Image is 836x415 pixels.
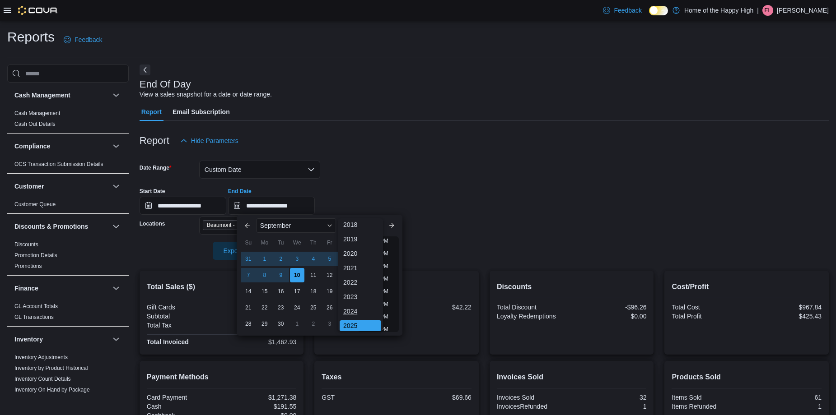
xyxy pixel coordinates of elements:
[290,252,304,266] div: day-3
[398,394,472,401] div: $69.66
[218,242,258,260] span: Export
[14,91,109,100] button: Cash Management
[199,161,320,179] button: Custom Date
[14,201,56,207] a: Customer Queue
[257,268,272,282] div: day-8
[207,221,277,230] span: Beaumont - Montalet - Fire & Flower
[672,394,745,401] div: Items Sold
[306,317,321,331] div: day-2
[14,110,60,116] a: Cash Management
[14,335,109,344] button: Inventory
[340,263,381,273] div: 2021
[147,322,220,329] div: Total Tax
[147,304,220,311] div: Gift Cards
[140,79,191,90] h3: End Of Day
[111,141,121,152] button: Compliance
[140,188,165,195] label: Start Date
[672,281,822,292] h2: Cost/Profit
[274,317,288,331] div: day-30
[748,304,822,311] div: $967.84
[274,235,288,250] div: Tu
[599,1,645,19] a: Feedback
[147,372,297,383] h2: Payment Methods
[777,5,829,16] p: [PERSON_NAME]
[140,135,169,146] h3: Report
[60,31,106,49] a: Feedback
[14,335,43,344] h3: Inventory
[7,301,129,326] div: Finance
[7,159,129,173] div: Compliance
[257,284,272,299] div: day-15
[14,387,90,393] a: Inventory On Hand by Package
[672,372,822,383] h2: Products Sold
[322,252,337,266] div: day-5
[14,284,38,293] h3: Finance
[140,65,150,75] button: Next
[14,161,103,167] a: OCS Transaction Submission Details
[111,181,121,192] button: Customer
[241,317,256,331] div: day-28
[14,354,68,361] span: Inventory Adjustments
[497,403,570,410] div: InvoicesRefunded
[173,103,230,121] span: Email Subscription
[765,5,771,16] span: EL
[140,220,165,227] label: Locations
[574,313,647,320] div: $0.00
[340,248,381,259] div: 2020
[574,304,647,311] div: -$96.26
[140,197,226,215] input: Press the down key to open a popover containing a calendar.
[140,90,272,99] div: View a sales snapshot for a date or date range.
[224,394,297,401] div: $1,271.38
[497,394,570,401] div: Invoices Sold
[322,268,337,282] div: day-12
[141,103,162,121] span: Report
[497,304,570,311] div: Total Discount
[290,317,304,331] div: day-1
[7,239,129,275] div: Discounts & Promotions
[213,242,263,260] button: Export
[497,281,647,292] h2: Discounts
[672,313,745,320] div: Total Profit
[257,317,272,331] div: day-29
[241,268,256,282] div: day-7
[257,235,272,250] div: Mo
[111,334,121,345] button: Inventory
[274,300,288,315] div: day-23
[574,394,647,401] div: 32
[260,222,291,229] span: September
[274,284,288,299] div: day-16
[14,252,57,258] a: Promotion Details
[748,313,822,320] div: $425.43
[322,235,337,250] div: Fr
[306,284,321,299] div: day-18
[306,300,321,315] div: day-25
[14,314,54,321] span: GL Transactions
[241,284,256,299] div: day-14
[672,403,745,410] div: Items Refunded
[290,235,304,250] div: We
[340,320,381,331] div: 2025
[14,314,54,320] a: GL Transactions
[7,108,129,133] div: Cash Management
[684,5,753,16] p: Home of the Happy High
[14,161,103,168] span: OCS Transaction Submission Details
[75,35,102,44] span: Feedback
[111,283,121,294] button: Finance
[257,300,272,315] div: day-22
[147,403,220,410] div: Cash
[224,313,297,320] div: $1,393.27
[14,182,109,191] button: Customer
[240,251,354,332] div: September, 2025
[7,28,55,46] h1: Reports
[762,5,773,16] div: Emily Landry
[306,252,321,266] div: day-4
[748,403,822,410] div: 1
[322,394,395,401] div: GST
[177,132,242,150] button: Hide Parameters
[241,235,256,250] div: Su
[398,304,472,311] div: $42.22
[14,376,71,382] a: Inventory Count Details
[111,90,121,101] button: Cash Management
[340,306,381,317] div: 2024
